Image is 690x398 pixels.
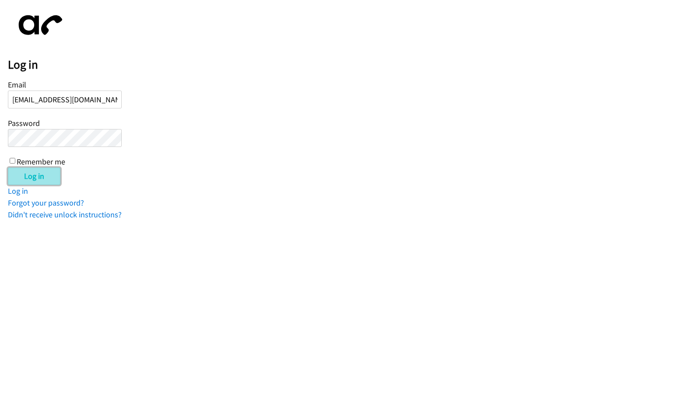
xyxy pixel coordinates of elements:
[8,8,69,42] img: aphone-8a226864a2ddd6a5e75d1ebefc011f4aa8f32683c2d82f3fb0802fe031f96514.svg
[8,198,84,208] a: Forgot your password?
[8,80,26,90] label: Email
[8,209,122,220] a: Didn't receive unlock instructions?
[8,57,690,72] h2: Log in
[8,186,28,196] a: Log in
[17,157,65,167] label: Remember me
[8,168,60,185] input: Log in
[8,118,40,128] label: Password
